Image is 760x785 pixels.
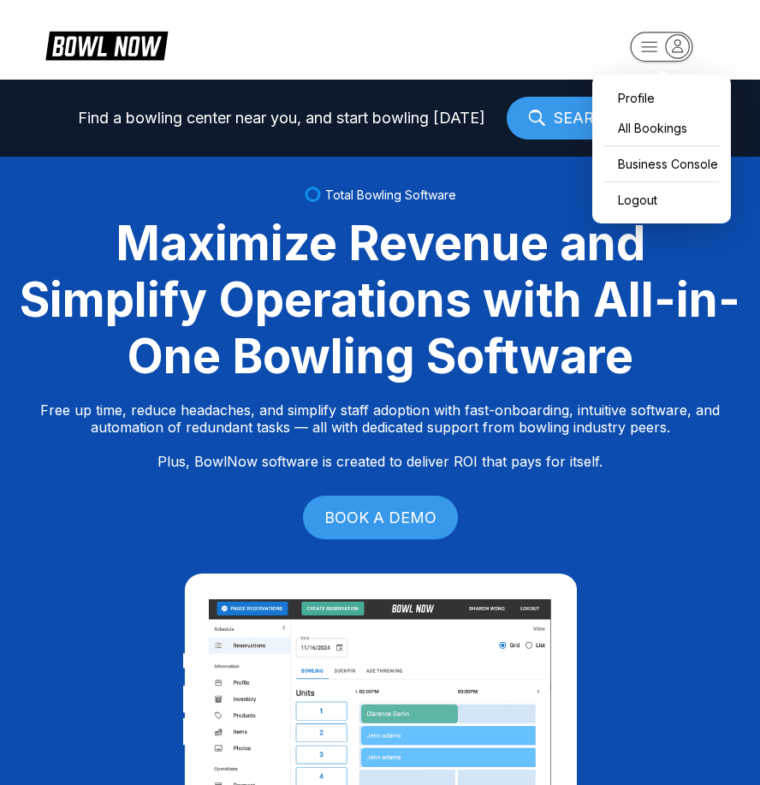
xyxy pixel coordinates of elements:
[601,185,662,215] button: Logout
[601,83,722,113] a: Profile
[601,113,722,143] a: All Bookings
[78,110,485,127] span: Find a bowling center near you, and start bowling [DATE]
[17,215,743,384] div: Maximize Revenue and Simplify Operations with All-in-One Bowling Software
[303,496,458,539] a: BOOK A DEMO
[325,187,456,202] span: Total Bowling Software
[601,149,722,179] a: Business Console
[507,97,682,140] a: SEARCH NOW
[40,401,720,470] p: Free up time, reduce headaches, and simplify staff adoption with fast-onboarding, intuitive softw...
